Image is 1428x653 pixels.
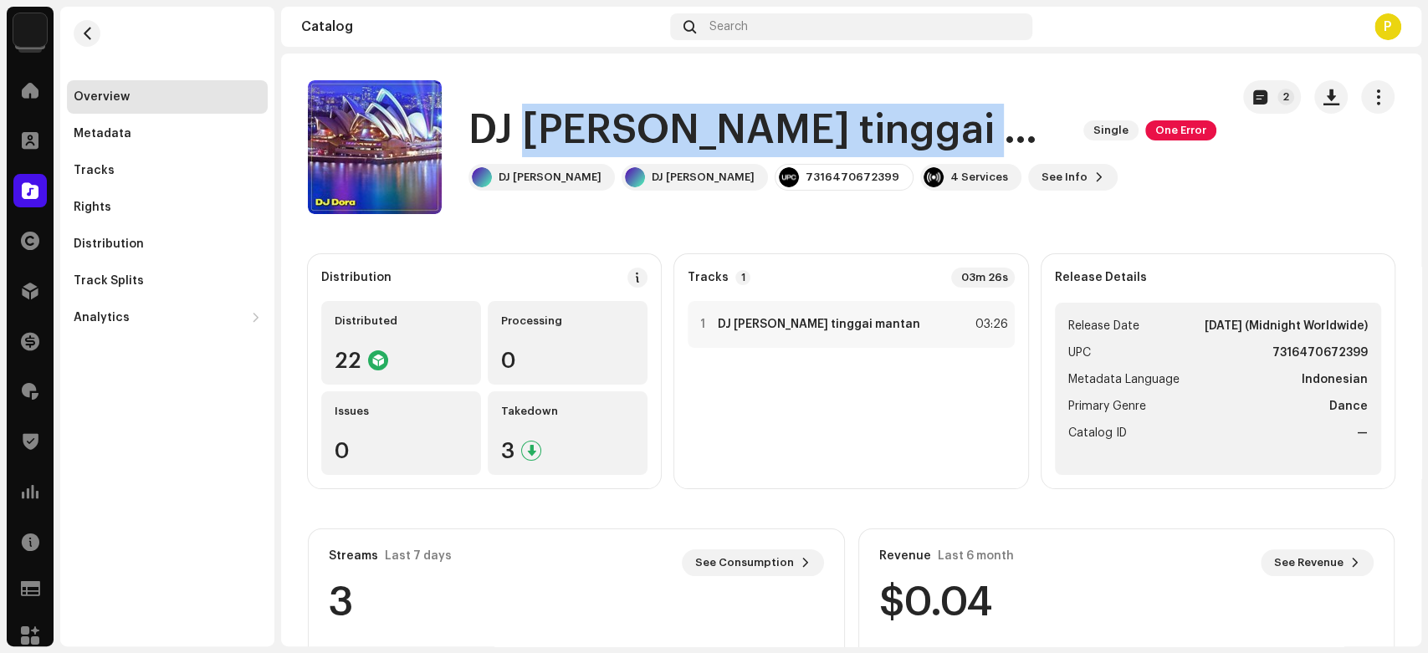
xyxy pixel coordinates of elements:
div: Distributed [335,314,468,328]
strong: Tracks [688,271,729,284]
re-m-nav-item: Rights [67,191,268,224]
div: Takedown [501,405,634,418]
div: Rights [74,201,111,214]
div: Track Splits [74,274,144,288]
div: P [1374,13,1401,40]
span: Catalog ID [1068,423,1127,443]
strong: — [1357,423,1368,443]
span: See Info [1042,161,1088,194]
span: Metadata Language [1068,370,1180,390]
strong: Indonesian [1302,370,1368,390]
div: Distribution [321,271,392,284]
re-m-nav-item: Overview [67,80,268,114]
div: DJ [PERSON_NAME] [652,171,755,184]
div: Distribution [74,237,144,251]
re-m-nav-item: Tracks [67,154,268,187]
button: See Consumption [682,549,824,576]
div: DJ [PERSON_NAME] [499,171,601,184]
div: 4 Services [950,171,1008,184]
span: UPC [1068,343,1091,363]
div: Processing [501,314,634,328]
button: 2 [1243,80,1301,114]
div: 03m 26s [951,268,1015,288]
div: 7316470672399 [806,171,899,184]
div: 03:26 [971,314,1008,334]
strong: DJ [PERSON_NAME] tinggai mantan [718,318,920,331]
re-m-nav-item: Metadata [67,117,268,150]
span: Single [1083,120,1139,140]
p-badge: 2 [1277,89,1294,105]
div: Revenue [879,549,931,563]
re-m-nav-dropdown: Analytics [67,301,268,334]
div: Issues [335,405,468,418]
div: Overview [74,90,130,104]
img: 64f15ab7-a28a-4bb5-a164-82594ec98160 [13,13,47,47]
div: Analytics [74,311,130,324]
div: Catalog [301,20,663,33]
button: See Info [1028,164,1118,191]
span: One Error [1145,120,1216,140]
div: Last 7 days [385,549,452,563]
span: See Revenue [1274,546,1344,579]
re-m-nav-item: Distribution [67,227,268,261]
div: Tracks [74,164,115,177]
strong: Dance [1329,396,1368,416]
div: Last 6 month [938,549,1014,563]
div: Streams [329,549,378,563]
span: Search [709,20,748,33]
strong: 7316470672399 [1272,343,1368,363]
span: See Consumption [695,546,794,579]
button: See Revenue [1261,549,1374,576]
div: Metadata [74,127,131,140]
span: Release Date [1068,316,1139,336]
h1: DJ [PERSON_NAME] tinggai mantan [468,104,1070,157]
span: Primary Genre [1068,396,1146,416]
strong: [DATE] (Midnight Worldwide) [1205,316,1368,336]
strong: Release Details [1055,271,1147,284]
re-m-nav-item: Track Splits [67,264,268,298]
p-badge: 1 [735,270,750,285]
